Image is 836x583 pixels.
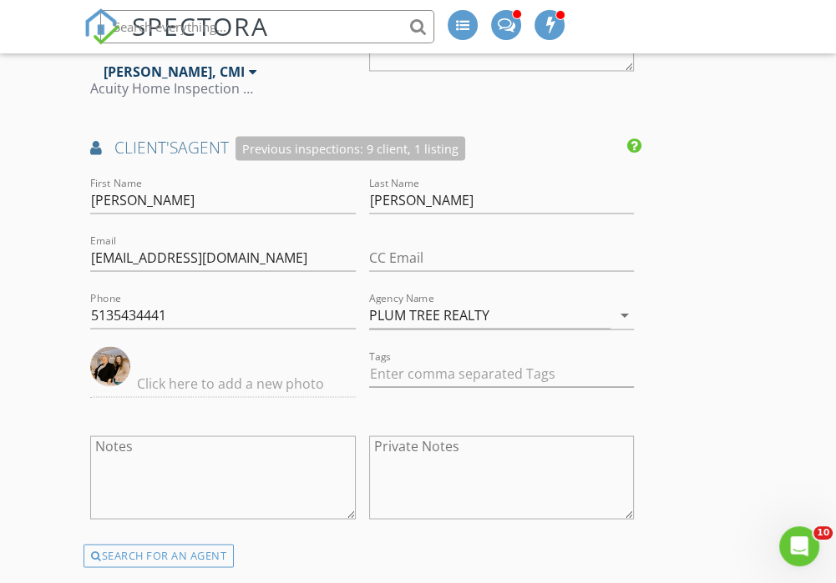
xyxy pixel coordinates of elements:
h4: AGENT [90,136,634,160]
img: 480698571_1193116136147759_4948253418868653244_n.jpg [90,346,130,386]
input: Search everything... [100,10,434,43]
textarea: Notes [90,435,356,519]
div: SEARCH FOR AN AGENT [84,544,234,567]
input: Click here to add a new photo [90,369,356,397]
span: client's [114,135,178,158]
span: 10 [813,526,833,540]
i: arrow_drop_down [614,304,634,324]
div: Previous inspections: 9 client, 1 listing [236,136,465,160]
div: [PERSON_NAME], CMI [104,63,245,80]
div: Acuity Home Inspection Services [90,80,257,97]
iframe: Intercom live chat [779,526,819,566]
